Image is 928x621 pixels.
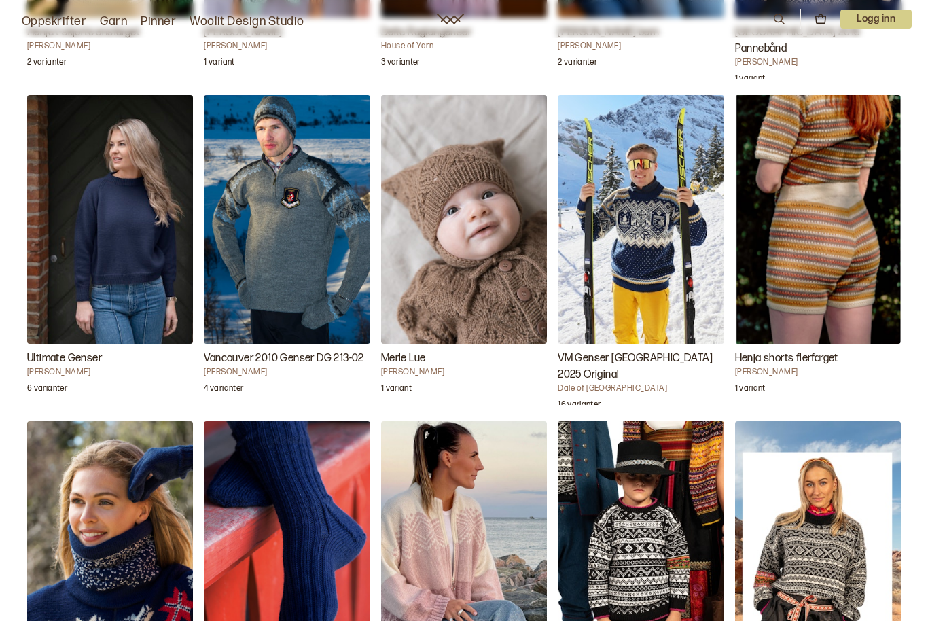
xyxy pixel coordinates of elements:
[558,41,724,52] h4: [PERSON_NAME]
[381,57,421,71] p: 3 varianter
[22,12,86,31] a: Oppskrifter
[735,351,901,367] h3: Henja shorts flerfarget
[735,24,901,57] h3: [GEOGRAPHIC_DATA] 2018 Pannebånd
[141,12,176,31] a: Pinner
[27,41,193,52] h4: [PERSON_NAME]
[204,367,370,378] h4: [PERSON_NAME]
[558,400,601,413] p: 16 varianter
[100,12,127,31] a: Garn
[27,95,193,405] a: Ultimate Genser
[27,351,193,367] h3: Ultimate Genser
[381,41,547,52] h4: House of Yarn
[735,57,901,68] h4: [PERSON_NAME]
[204,95,370,344] img: Kristina HjeldeVancouver 2010 Genser DG 213-02
[27,95,193,344] img: Ane Kydland ThomassenUltimate Genser
[735,95,901,405] a: Henja shorts flerfarget
[558,95,724,405] a: VM Genser Trondheim 2025 Original
[204,57,234,71] p: 1 variant
[558,57,597,71] p: 2 varianter
[204,383,243,397] p: 4 varianter
[735,383,766,397] p: 1 variant
[735,73,766,87] p: 1 variant
[27,57,67,71] p: 2 varianter
[381,95,547,405] a: Merle Lue
[204,351,370,367] h3: Vancouver 2010 Genser DG 213-02
[840,10,912,29] button: User dropdown
[735,95,901,344] img: Iselin HafseldHenja shorts flerfarget
[840,10,912,29] p: Logg inn
[27,383,67,397] p: 6 varianter
[381,351,547,367] h3: Merle Lue
[381,367,547,378] h4: [PERSON_NAME]
[558,383,724,394] h4: Dale of [GEOGRAPHIC_DATA]
[190,12,304,31] a: Woolit Design Studio
[27,367,193,378] h4: [PERSON_NAME]
[204,41,370,52] h4: [PERSON_NAME]
[558,351,724,383] h3: VM Genser [GEOGRAPHIC_DATA] 2025 Original
[204,95,370,405] a: Vancouver 2010 Genser DG 213-02
[735,367,901,378] h4: [PERSON_NAME]
[381,383,412,397] p: 1 variant
[437,14,464,24] a: Woolit
[381,95,547,344] img: Mari Kalberg SkjævelandMerle Lue
[558,95,724,344] img: Dale of NorwayVM Genser Trondheim 2025 Original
